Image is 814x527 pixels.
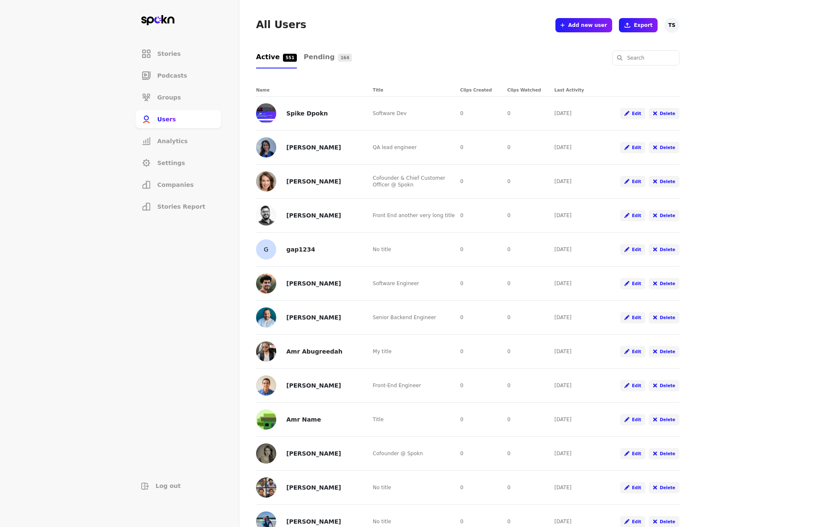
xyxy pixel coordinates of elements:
[664,18,679,33] button: TS
[373,383,421,388] span: Front-End Engineer
[507,349,511,354] span: 0
[256,375,595,396] a: [PERSON_NAME]Front-End Engineer00[DATE]
[660,212,675,219] span: Delete
[555,281,572,286] span: [DATE]
[632,178,641,185] span: Edit
[632,246,641,253] span: Edit
[460,349,464,354] span: 0
[135,478,222,493] button: Log out
[632,451,641,457] span: Edit
[286,517,341,526] span: [PERSON_NAME]
[649,312,679,323] button: Delete
[373,144,417,150] span: QA lead engineer
[157,50,181,58] span: Stories
[460,417,464,422] span: 0
[286,143,341,152] span: [PERSON_NAME]
[660,417,675,423] span: Delete
[507,451,511,456] span: 0
[304,53,335,61] span: Pending
[649,278,679,289] button: Delete
[256,137,595,157] a: [PERSON_NAME]QA lead engineer00[DATE]
[373,519,391,524] span: No title
[660,383,675,389] span: Delete
[135,44,222,64] a: Stories
[555,519,572,524] span: [DATE]
[286,381,341,390] span: [PERSON_NAME]
[660,315,675,321] span: Delete
[256,477,595,498] a: [PERSON_NAME]No title00[DATE]
[620,244,645,255] button: Edit
[460,485,464,490] span: 0
[632,383,641,389] span: Edit
[256,443,595,464] a: [PERSON_NAME]Cofounder @ Spokn00[DATE]
[660,281,675,287] span: Delete
[507,383,511,388] span: 0
[620,108,645,119] button: Edit
[286,109,328,118] span: Spike Dpokn
[373,349,392,354] span: My title
[632,417,641,423] span: Edit
[157,71,187,80] span: Podcasts
[286,347,342,356] span: Amr Abugreedah
[286,177,341,186] span: [PERSON_NAME]
[507,212,511,218] span: 0
[660,144,675,151] span: Delete
[649,142,679,153] button: Delete
[649,108,679,119] button: Delete
[507,315,511,320] span: 0
[460,144,464,150] span: 0
[373,87,460,93] li: Title
[660,349,675,355] span: Delete
[460,178,464,184] span: 0
[669,22,676,29] span: TS
[649,414,679,425] button: Delete
[555,349,572,354] span: [DATE]
[304,46,352,68] a: Pending164
[555,87,595,93] li: Last Activity
[264,245,269,254] span: G
[568,22,607,29] span: Add new user
[632,144,641,151] span: Edit
[460,87,507,93] li: Clips Created
[157,93,181,102] span: Groups
[627,55,675,61] input: Search
[256,409,595,430] a: Amr NameTitle00[DATE]
[286,483,341,492] span: [PERSON_NAME]
[620,278,645,289] button: Edit
[256,46,297,68] a: Active551
[620,210,645,221] button: Edit
[256,273,595,294] a: [PERSON_NAME]Software Engineer00[DATE]
[649,380,679,391] button: Delete
[286,449,341,458] span: [PERSON_NAME]
[460,383,464,388] span: 0
[373,246,391,252] span: No title
[283,54,297,62] span: 551
[256,18,307,32] h1: All Users
[373,451,423,456] span: Cofounder @ Spokn
[286,245,315,254] span: gap1234
[660,451,675,457] span: Delete
[157,137,188,145] span: Analytics
[620,448,645,459] button: Edit
[632,349,641,355] span: Edit
[649,244,679,255] button: Delete
[256,239,595,260] a: Ggap1234No title00[DATE]
[286,279,341,288] span: [PERSON_NAME]
[157,115,176,123] span: Users
[373,281,419,286] span: Software Engineer
[373,315,436,320] span: Senior Backend Engineer
[460,212,464,218] span: 0
[156,482,181,490] span: Log out
[555,110,572,116] span: [DATE]
[632,110,641,117] span: Edit
[660,178,675,185] span: Delete
[460,246,464,252] span: 0
[649,210,679,221] button: Delete
[460,519,464,524] span: 0
[660,110,675,117] span: Delete
[660,246,675,253] span: Delete
[338,54,352,62] span: 164
[620,142,645,153] button: Edit
[460,451,464,456] span: 0
[460,281,464,286] span: 0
